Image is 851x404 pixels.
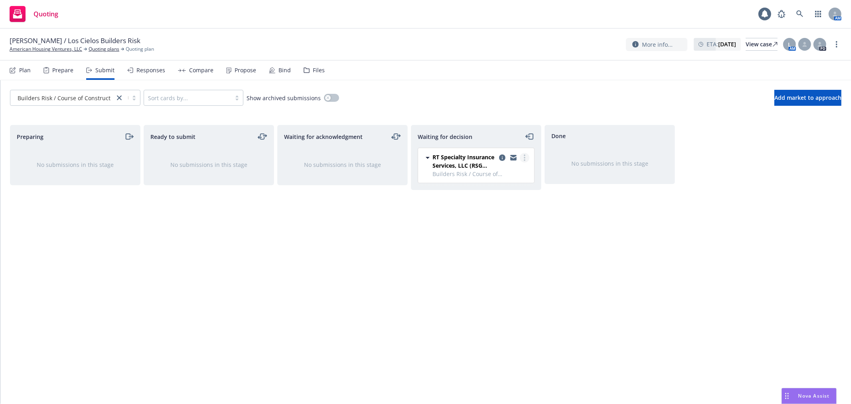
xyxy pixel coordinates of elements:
span: [PERSON_NAME] / Los Cielos Builders Risk [10,36,140,46]
span: Ready to submit [150,133,195,141]
a: Switch app [810,6,826,22]
span: Builders Risk / Course of Construction [432,170,529,178]
a: Search [792,6,808,22]
a: moveLeft [525,132,535,141]
button: Add market to approach [774,90,841,106]
div: No submissions in this stage [558,159,662,168]
span: RT Specialty Insurance Services, LLC (RSG Specialty, LLC) [432,153,496,170]
span: Quoting [34,11,58,17]
a: moveLeftRight [391,132,401,141]
a: close [115,93,124,103]
button: More info... [626,38,687,51]
span: Add market to approach [774,94,841,101]
span: Waiting for decision [418,133,472,141]
strong: [DATE] [718,40,736,48]
a: more [520,153,529,162]
span: Waiting for acknowledgment [284,133,363,141]
div: View case [746,38,778,50]
div: No submissions in this stage [290,160,395,169]
div: Plan [19,67,31,73]
div: Submit [95,67,115,73]
span: Builders Risk / Course of Construction [18,94,119,102]
div: No submissions in this stage [23,160,127,169]
div: Compare [189,67,213,73]
a: Quoting plans [89,46,119,53]
a: moveRight [124,132,134,141]
a: American Housing Ventures, LLC [10,46,82,53]
a: moveLeftRight [258,132,267,141]
span: Nova Assist [798,392,830,399]
a: Report a Bug [774,6,790,22]
span: Done [551,132,566,140]
a: more [832,40,841,49]
span: ETA : [707,40,736,48]
span: More info... [642,40,673,49]
span: Show archived submissions [247,94,321,102]
div: Files [313,67,325,73]
div: Propose [235,67,256,73]
span: Builders Risk / Course of Construction [14,94,111,102]
div: Bind [278,67,291,73]
span: L [788,40,791,49]
span: Quoting plan [126,46,154,53]
a: View case [746,38,778,51]
a: copy logging email [498,153,507,162]
a: copy logging email [509,153,518,162]
a: Quoting [6,3,61,25]
div: Drag to move [782,388,792,404]
span: Preparing [17,133,43,141]
div: No submissions in this stage [157,160,261,169]
div: Responses [136,67,165,73]
div: Prepare [52,67,73,73]
button: Nova Assist [782,388,837,404]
